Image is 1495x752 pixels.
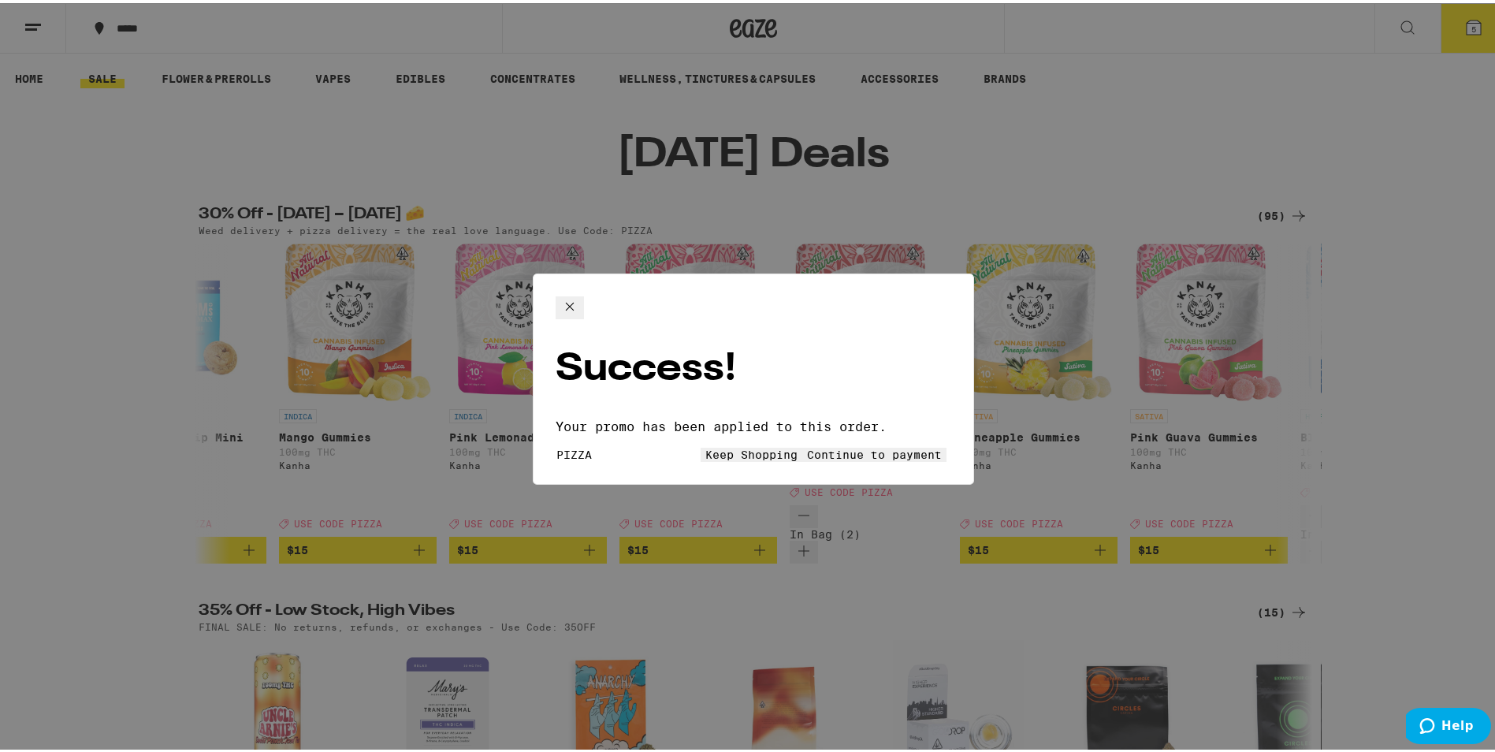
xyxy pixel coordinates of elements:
[802,445,946,459] button: Continue to payment
[556,416,951,431] p: Your promo has been applied to this order.
[556,445,701,459] input: Promo code
[705,445,798,458] span: Keep Shopping
[556,348,951,385] h2: Success!
[807,445,942,458] span: Continue to payment
[701,445,802,459] button: Keep Shopping
[1406,705,1491,744] iframe: Opens a widget where you can find more information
